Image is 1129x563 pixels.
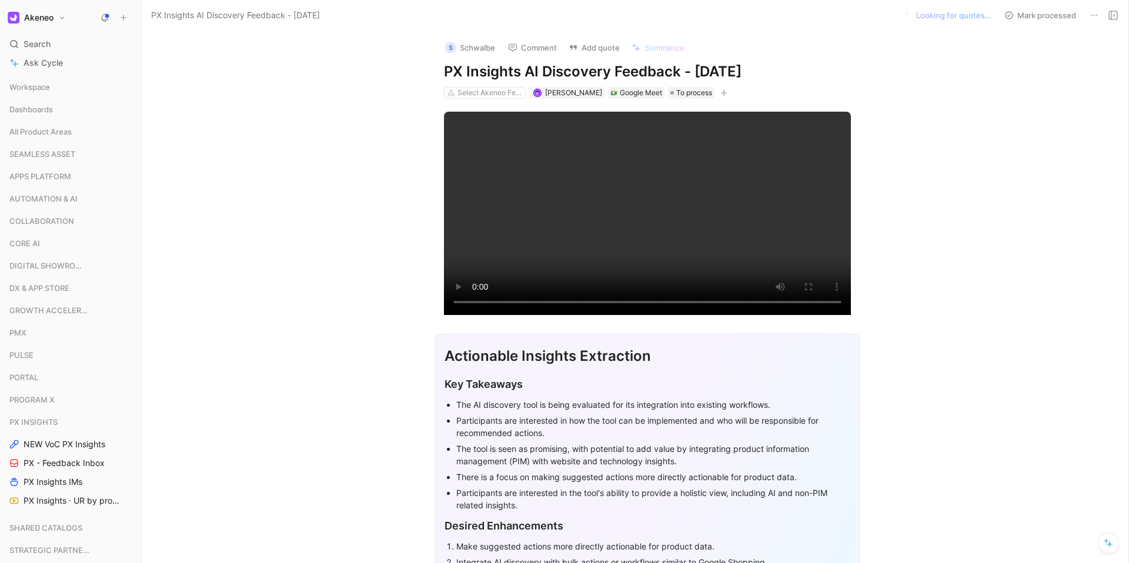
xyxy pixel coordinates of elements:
div: CORE AI [5,234,136,256]
span: PX Insights IMs [24,476,82,488]
div: Actionable Insights Extraction [445,346,850,367]
div: Google Meet [620,87,662,99]
div: Dashboards [5,100,136,118]
div: To process [668,87,714,99]
span: PX Insights AI Discovery Feedback - [DATE] [151,8,320,22]
button: AkeneoAkeneo [5,9,69,26]
span: PULSE [9,349,34,361]
div: All Product Areas [5,123,136,144]
span: All Product Areas [9,126,72,138]
div: DX & APP STORE [5,279,136,297]
div: Participants are interested in how the tool can be implemented and who will be responsible for re... [456,414,850,439]
div: DIGITAL SHOWROOM [5,257,136,274]
button: Mark processed [999,7,1081,24]
h1: Akeneo [24,12,54,23]
a: PX Insights · UR by project [5,492,136,510]
span: COLLABORATION [9,215,74,227]
div: PMX [5,324,136,345]
span: PX Insights · UR by project [24,495,121,507]
div: All Product Areas [5,123,136,140]
button: Comment [503,39,562,56]
span: SHARED CATALOGS [9,522,82,534]
div: GROWTH ACCELERATION [5,301,136,323]
div: PMX [5,324,136,341]
img: Akeneo [8,12,19,24]
div: PROGRAM X [5,391,136,408]
div: SHARED CATALOGS [5,519,136,537]
div: DIGITAL SHOWROOM [5,257,136,278]
div: Desired Enhancements [445,518,850,534]
div: APPS PLATFORM [5,167,136,189]
span: PMX [9,327,26,339]
span: GROWTH ACCELERATION [9,304,91,316]
div: PX INSIGHTS [5,413,136,431]
div: PULSE [5,346,136,364]
span: Summarize [644,42,684,53]
div: Dashboards [5,100,136,122]
a: NEW VoC PX Insights [5,435,136,453]
div: PORTAL [5,368,136,386]
div: GROWTH ACCELERATION [5,301,136,319]
span: DIGITAL SHOWROOM [9,260,88,272]
div: SEAMLESS ASSET [5,145,136,166]
div: Participants are interested in the tool's ability to provide a holistic view, including AI and no... [456,487,850,511]
button: SSchwalbe [439,39,500,56]
div: DX & APP STORE [5,279,136,300]
a: PX - Feedback Inbox [5,454,136,472]
span: PX - Feedback Inbox [24,457,105,469]
img: avatar [534,90,540,96]
div: Search [5,35,136,53]
div: STRATEGIC PARTNERSHIP [5,541,136,559]
div: Select Akeneo Features [457,87,523,99]
div: SHARED CATALOGS [5,519,136,540]
div: AUTOMATION & AI [5,190,136,211]
span: NEW VoC PX Insights [24,438,105,450]
div: Workspace [5,78,136,96]
div: There is a focus on making suggested actions more directly actionable for product data. [456,471,850,483]
div: COLLABORATION [5,212,136,233]
span: Dashboards [9,103,53,115]
div: PX INSIGHTSNEW VoC PX InsightsPX - Feedback InboxPX Insights IMsPX Insights · UR by project [5,413,136,510]
div: CORE AI [5,234,136,252]
div: AUTOMATION & AI [5,190,136,207]
div: STRATEGIC PARTNERSHIP [5,541,136,562]
a: Ask Cycle [5,54,136,72]
button: Summarize [626,39,690,56]
span: CORE AI [9,237,40,249]
h1: PX Insights AI Discovery Feedback - [DATE] [444,62,851,81]
a: PX Insights IMs [5,473,136,491]
div: SEAMLESS ASSET [5,145,136,163]
span: AUTOMATION & AI [9,193,78,205]
div: COLLABORATION [5,212,136,230]
div: APPS PLATFORM [5,167,136,185]
span: PORTAL [9,371,38,383]
div: S [445,42,456,53]
span: PROGRAM X [9,394,55,406]
div: Make suggested actions more directly actionable for product data. [456,540,850,552]
div: PROGRAM X [5,391,136,412]
div: Key Takeaways [445,376,850,392]
span: Ask Cycle [24,56,63,70]
span: APPS PLATFORM [9,170,71,182]
div: PULSE [5,346,136,367]
span: [PERSON_NAME] [545,88,602,97]
button: Looking for quotes… [899,7,997,24]
span: PX INSIGHTS [9,416,58,428]
div: PORTAL [5,368,136,390]
span: STRATEGIC PARTNERSHIP [9,544,91,556]
span: DX & APP STORE [9,282,69,294]
button: Add quote [563,39,625,56]
span: To process [676,87,712,99]
span: Workspace [9,81,50,93]
div: The tool is seen as promising, with potential to add value by integrating product information man... [456,443,850,467]
div: The AI discovery tool is being evaluated for its integration into existing workflows. [456,398,850,411]
span: SEAMLESS ASSET [9,148,75,160]
span: Search [24,37,51,51]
